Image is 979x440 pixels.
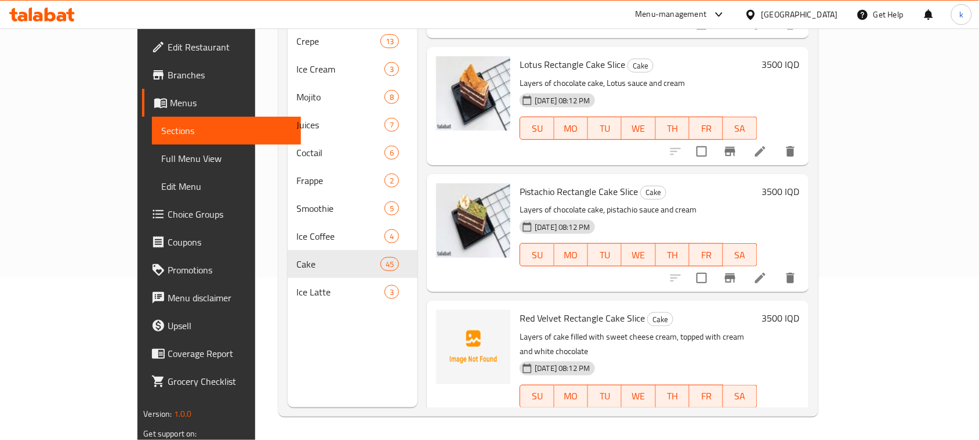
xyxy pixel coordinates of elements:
[385,64,398,75] span: 3
[525,247,549,264] span: SU
[436,310,510,384] img: Red Velvet Rectangle Cake Slice
[628,59,653,73] span: Cake
[716,264,744,292] button: Branch-specific-item
[297,90,385,104] div: Mojito
[723,385,757,408] button: SA
[777,406,804,434] button: delete
[168,40,292,54] span: Edit Restaurant
[170,96,292,110] span: Menus
[554,243,588,266] button: MO
[385,147,398,158] span: 6
[142,367,301,395] a: Grocery Checklist
[520,117,554,140] button: SU
[142,89,301,117] a: Menus
[530,363,594,374] span: [DATE] 08:12 PM
[694,120,719,137] span: FR
[656,243,690,266] button: TH
[593,120,617,137] span: TU
[168,68,292,82] span: Branches
[723,117,757,140] button: SA
[297,229,385,243] span: Ice Coffee
[142,61,301,89] a: Branches
[385,174,399,187] div: items
[142,33,301,61] a: Edit Restaurant
[622,117,655,140] button: WE
[648,313,673,326] span: Cake
[656,385,690,408] button: TH
[690,385,723,408] button: FR
[777,264,804,292] button: delete
[520,76,757,91] p: Layers of chocolate cake, Lotus sauce and cream
[288,23,418,311] nav: Menu sections
[656,117,690,140] button: TH
[168,291,292,305] span: Menu disclaimer
[520,330,757,359] p: Layers of cake filled with sweet cheese cream, topped with cream and white chocolate
[385,118,399,132] div: items
[628,59,654,73] div: Cake
[288,250,418,278] div: Cake45
[762,56,800,73] h6: 3500 IQD
[436,183,510,258] img: Pistachio Rectangle Cake Slice
[520,385,554,408] button: SU
[626,388,651,405] span: WE
[690,266,714,290] span: Select to update
[288,111,418,139] div: Juices7
[753,271,767,285] a: Edit menu item
[723,243,757,266] button: SA
[593,247,617,264] span: TU
[288,27,418,55] div: Crepe13
[297,118,385,132] span: Juices
[288,194,418,222] div: Smoothie5
[385,285,399,299] div: items
[647,312,673,326] div: Cake
[661,388,685,405] span: TH
[297,174,385,187] span: Frappe
[161,179,292,193] span: Edit Menu
[641,186,666,199] span: Cake
[959,8,963,21] span: k
[520,203,757,217] p: Layers of chocolate cake, pistachio sauce and cream
[753,145,767,158] a: Edit menu item
[690,407,714,432] span: Select to update
[385,175,398,186] span: 2
[520,309,645,327] span: Red Velvet Rectangle Cake Slice
[554,385,588,408] button: MO
[530,222,594,233] span: [DATE] 08:12 PM
[694,247,719,264] span: FR
[588,385,622,408] button: TU
[168,319,292,333] span: Upsell
[288,278,418,306] div: Ice Latte3
[143,406,172,421] span: Version:
[288,167,418,194] div: Frappe2
[385,231,398,242] span: 4
[385,120,398,131] span: 7
[728,120,752,137] span: SA
[716,138,744,165] button: Branch-specific-item
[168,207,292,221] span: Choice Groups
[436,56,510,131] img: Lotus Rectangle Cake Slice
[690,117,723,140] button: FR
[559,247,583,264] span: MO
[588,243,622,266] button: TU
[694,388,719,405] span: FR
[297,257,380,271] div: Cake
[728,388,752,405] span: SA
[593,388,617,405] span: TU
[297,34,380,48] span: Crepe
[525,120,549,137] span: SU
[661,120,685,137] span: TH
[622,385,655,408] button: WE
[385,203,398,214] span: 5
[297,146,385,160] div: Coctail
[297,62,385,76] div: Ice Cream
[520,243,554,266] button: SU
[161,152,292,165] span: Full Menu View
[640,186,666,200] div: Cake
[385,287,398,298] span: 3
[385,62,399,76] div: items
[297,201,385,215] span: Smoothie
[288,83,418,111] div: Mojito8
[152,172,301,200] a: Edit Menu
